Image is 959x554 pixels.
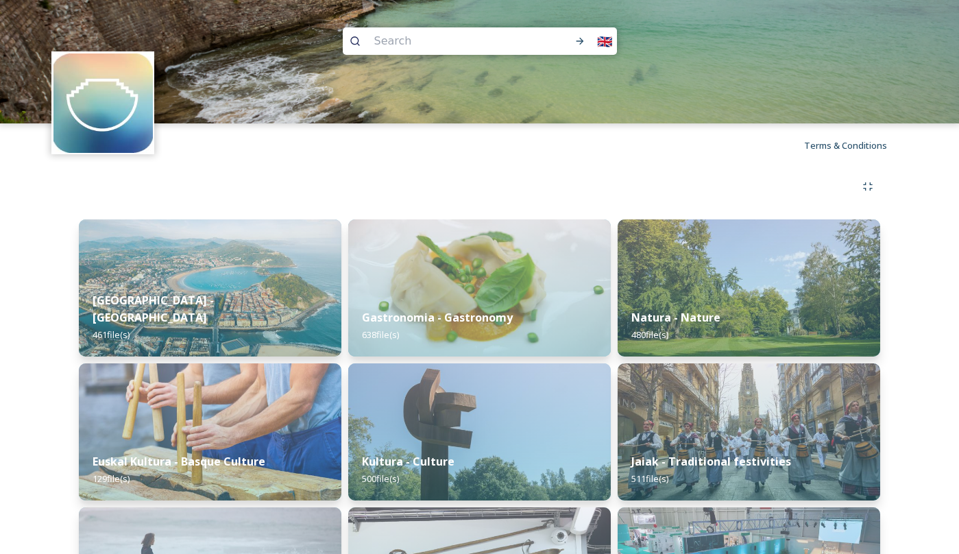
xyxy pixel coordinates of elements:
strong: Euskal Kultura - Basque Culture [93,454,265,469]
a: Terms & Conditions [804,137,908,154]
img: images.jpeg [53,53,153,153]
strong: [GEOGRAPHIC_DATA] - [GEOGRAPHIC_DATA] [93,293,214,325]
img: txalaparta_26484926369_o.jpg [79,363,341,501]
input: Search [367,26,543,56]
div: 🇬🇧 [592,29,617,53]
span: 461 file(s) [93,328,130,341]
img: _TZV9379.jpg [618,219,880,357]
strong: Gastronomia - Gastronomy [362,310,513,325]
strong: Natura - Nature [631,310,720,325]
img: tamborrada---javier-larrea_25444003826_o.jpg [618,363,880,501]
img: BCC_Plato2.jpg [348,219,611,357]
span: 480 file(s) [631,328,668,341]
strong: Jaiak - Traditional festivities [631,454,791,469]
strong: Kultura - Culture [362,454,454,469]
span: 129 file(s) [93,472,130,485]
span: Terms & Conditions [804,139,887,152]
span: 500 file(s) [362,472,399,485]
span: 511 file(s) [631,472,668,485]
span: 638 file(s) [362,328,399,341]
img: _ML_4181.jpg [348,363,611,501]
img: Plano%2520aereo%2520ciudad%25201%2520-%2520Paul%2520Michael.jpg [79,219,341,357]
